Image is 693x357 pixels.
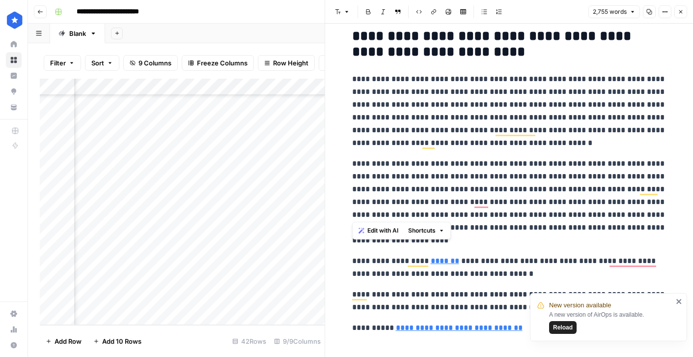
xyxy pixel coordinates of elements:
[549,310,673,334] div: A new version of AirOps is available.
[6,84,22,99] a: Opportunities
[85,55,119,71] button: Sort
[273,58,308,68] span: Row Height
[44,55,81,71] button: Filter
[6,99,22,115] a: Your Data
[549,300,611,310] span: New version available
[6,8,22,32] button: Workspace: ConsumerAffairs
[6,36,22,52] a: Home
[69,29,86,38] div: Blank
[593,7,627,16] span: 2,755 words
[6,337,22,353] button: Help + Support
[91,58,104,68] span: Sort
[408,226,436,235] span: Shortcuts
[6,52,22,68] a: Browse
[258,55,315,71] button: Row Height
[355,224,402,237] button: Edit with AI
[228,333,270,349] div: 42 Rows
[404,224,448,237] button: Shortcuts
[139,58,171,68] span: 9 Columns
[182,55,254,71] button: Freeze Columns
[549,321,577,334] button: Reload
[102,336,141,346] span: Add 10 Rows
[6,68,22,84] a: Insights
[50,58,66,68] span: Filter
[123,55,178,71] button: 9 Columns
[270,333,325,349] div: 9/9 Columns
[588,5,640,18] button: 2,755 words
[40,333,87,349] button: Add Row
[6,306,22,322] a: Settings
[55,336,82,346] span: Add Row
[676,297,683,305] button: close
[553,323,573,332] span: Reload
[50,24,105,43] a: Blank
[197,58,248,68] span: Freeze Columns
[6,11,24,29] img: ConsumerAffairs Logo
[367,226,398,235] span: Edit with AI
[6,322,22,337] a: Usage
[87,333,147,349] button: Add 10 Rows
